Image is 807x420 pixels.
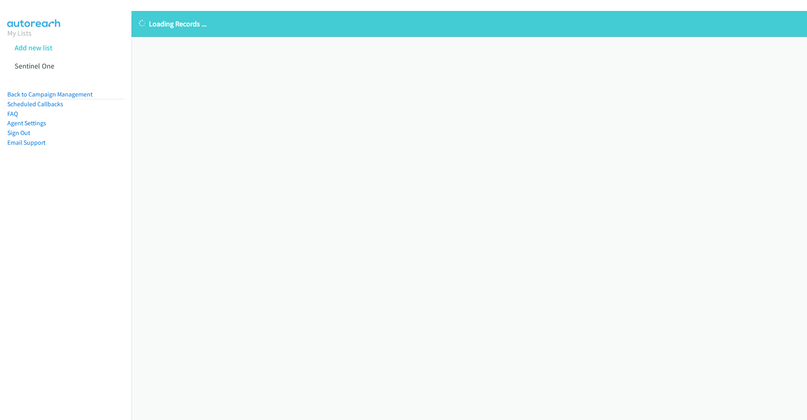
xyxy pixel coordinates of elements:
a: FAQ [7,110,18,118]
a: My Lists [7,28,32,38]
a: Sentinel One [15,61,54,71]
p: Loading Records ... [139,18,800,29]
a: Agent Settings [7,119,46,127]
a: Scheduled Callbacks [7,100,63,108]
a: Email Support [7,139,45,146]
a: Back to Campaign Management [7,90,93,98]
a: Sign Out [7,129,30,137]
a: Add new list [15,43,52,52]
